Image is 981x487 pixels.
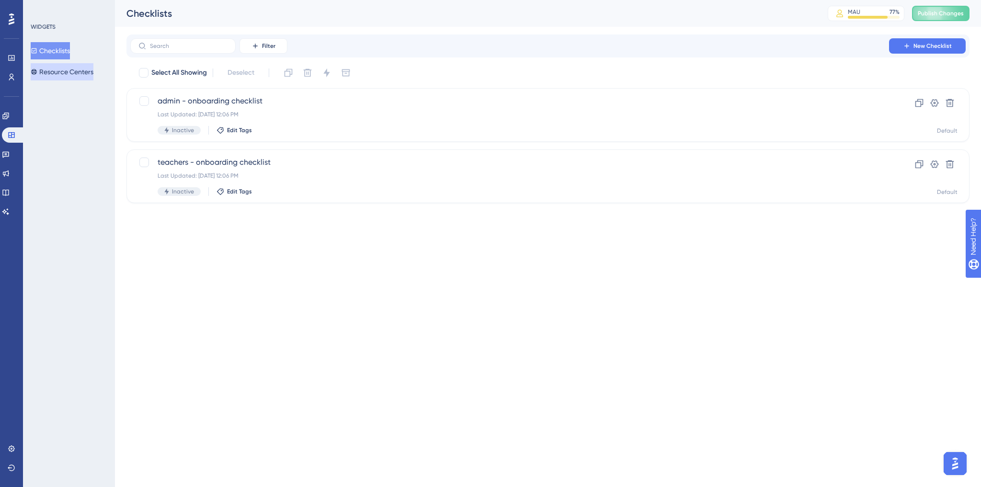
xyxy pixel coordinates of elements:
[31,42,70,59] button: Checklists
[227,126,252,134] span: Edit Tags
[941,449,970,478] iframe: UserGuiding AI Assistant Launcher
[913,42,952,50] span: New Checklist
[848,8,860,16] div: MAU
[150,43,228,49] input: Search
[158,157,862,168] span: teachers - onboarding checklist
[890,8,900,16] div: 77 %
[918,10,964,17] span: Publish Changes
[126,7,804,20] div: Checklists
[158,95,862,107] span: admin - onboarding checklist
[158,111,862,118] div: Last Updated: [DATE] 12:06 PM
[937,188,958,196] div: Default
[31,63,93,80] button: Resource Centers
[227,188,252,195] span: Edit Tags
[172,126,194,134] span: Inactive
[23,2,60,14] span: Need Help?
[151,67,207,79] span: Select All Showing
[889,38,966,54] button: New Checklist
[937,127,958,135] div: Default
[217,126,252,134] button: Edit Tags
[158,172,862,180] div: Last Updated: [DATE] 12:06 PM
[172,188,194,195] span: Inactive
[240,38,287,54] button: Filter
[31,23,56,31] div: WIDGETS
[912,6,970,21] button: Publish Changes
[217,188,252,195] button: Edit Tags
[262,42,275,50] span: Filter
[219,64,263,81] button: Deselect
[228,67,254,79] span: Deselect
